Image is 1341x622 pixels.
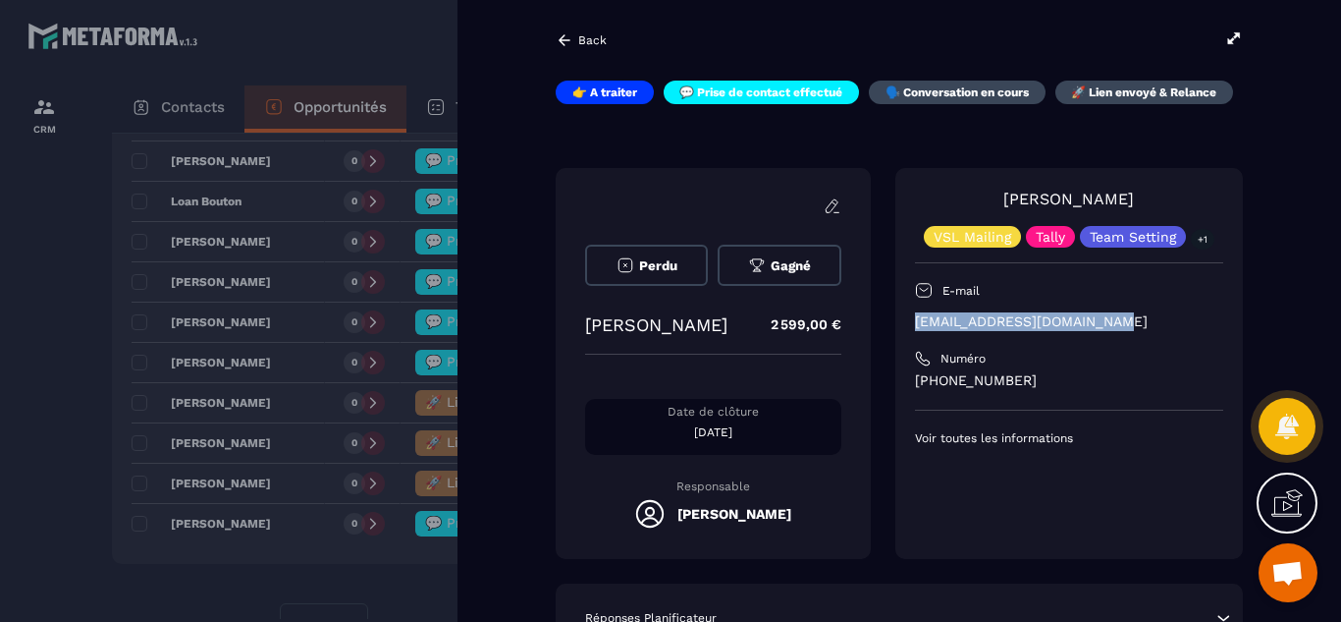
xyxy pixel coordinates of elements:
[934,230,1011,244] p: VSL Mailing
[578,33,607,47] p: Back
[1036,230,1065,244] p: Tally
[915,312,1223,331] p: [EMAIL_ADDRESS][DOMAIN_NAME]
[1259,543,1317,602] div: Ouvrir le chat
[885,85,1029,100] p: 🗣️ Conversation en cours
[585,314,727,335] p: [PERSON_NAME]
[915,430,1223,446] p: Voir toutes les informations
[585,404,841,420] p: Date de clôture
[585,424,841,440] p: [DATE]
[1071,85,1216,100] p: 🚀 Lien envoyé & Relance
[915,371,1223,390] p: [PHONE_NUMBER]
[751,306,841,344] p: 2 599,00 €
[771,258,811,273] span: Gagné
[1090,230,1176,244] p: Team Setting
[679,85,842,100] p: 💬 Prise de contact effectué
[572,85,637,100] p: 👉 A traiter
[942,283,980,299] p: E-mail
[677,506,791,522] h5: [PERSON_NAME]
[718,245,840,286] button: Gagné
[585,480,841,493] p: Responsable
[1191,229,1214,250] p: +1
[1003,190,1134,208] a: [PERSON_NAME]
[940,351,986,367] p: Numéro
[585,245,708,286] button: Perdu
[639,258,677,273] span: Perdu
